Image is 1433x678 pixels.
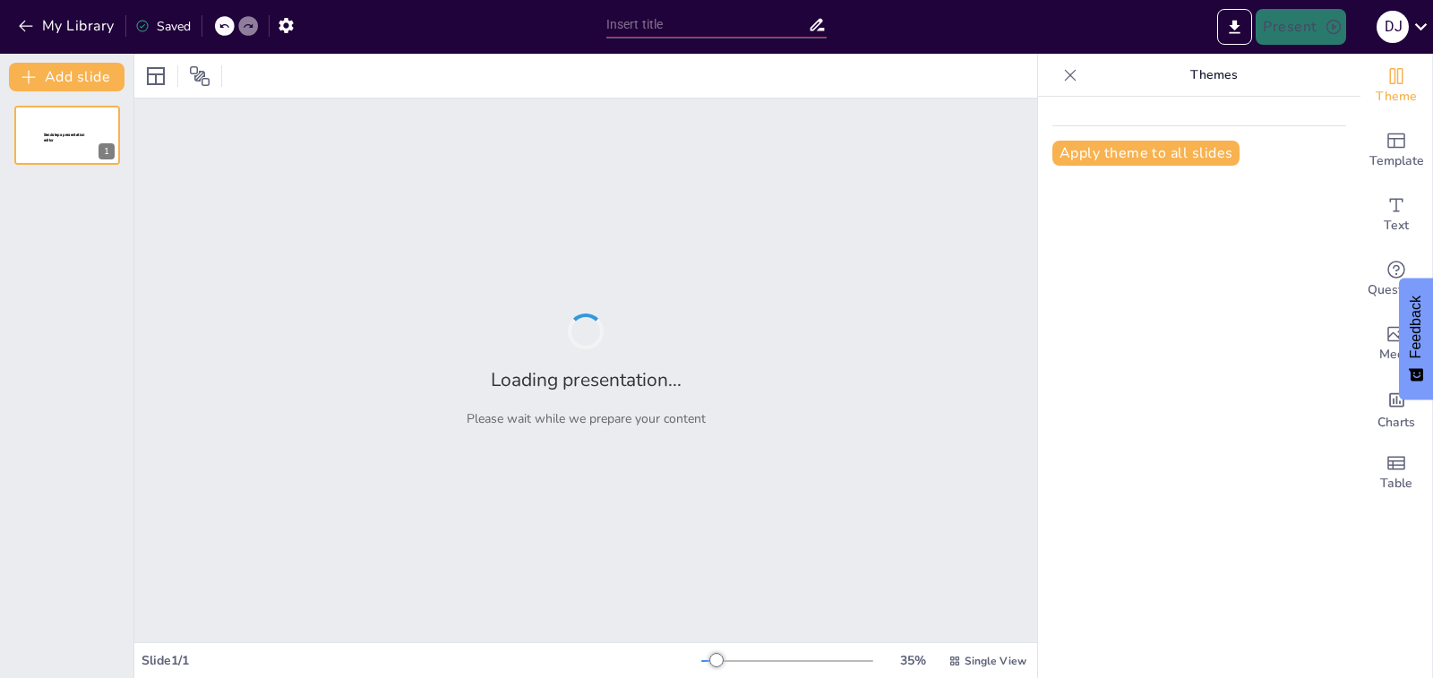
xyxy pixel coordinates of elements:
[14,106,120,165] div: 1
[1377,413,1415,433] span: Charts
[1360,54,1432,118] div: Change the overall theme
[1360,118,1432,183] div: Add ready made slides
[1360,312,1432,376] div: Add images, graphics, shapes or video
[13,12,122,40] button: My Library
[142,652,701,669] div: Slide 1 / 1
[1369,151,1424,171] span: Template
[9,63,124,91] button: Add slide
[1384,216,1409,236] span: Text
[142,62,170,90] div: Layout
[1360,247,1432,312] div: Get real-time input from your audience
[1256,9,1345,45] button: Present
[1085,54,1343,97] p: Themes
[1408,296,1424,358] span: Feedback
[189,65,210,87] span: Position
[1380,474,1412,493] span: Table
[1377,11,1409,43] div: d j
[1399,278,1433,399] button: Feedback - Show survey
[1360,441,1432,505] div: Add a table
[1377,9,1409,45] button: d j
[1052,141,1240,166] button: Apply theme to all slides
[99,143,115,159] div: 1
[44,133,85,142] span: Sendsteps presentation editor
[135,18,191,35] div: Saved
[1360,183,1432,247] div: Add text boxes
[491,367,682,392] h2: Loading presentation...
[1360,376,1432,441] div: Add charts and graphs
[1217,9,1252,45] button: Export to PowerPoint
[891,652,934,669] div: 35 %
[1368,280,1426,300] span: Questions
[1379,345,1414,365] span: Media
[606,12,809,38] input: Insert title
[1376,87,1417,107] span: Theme
[965,654,1026,668] span: Single View
[467,410,706,427] p: Please wait while we prepare your content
